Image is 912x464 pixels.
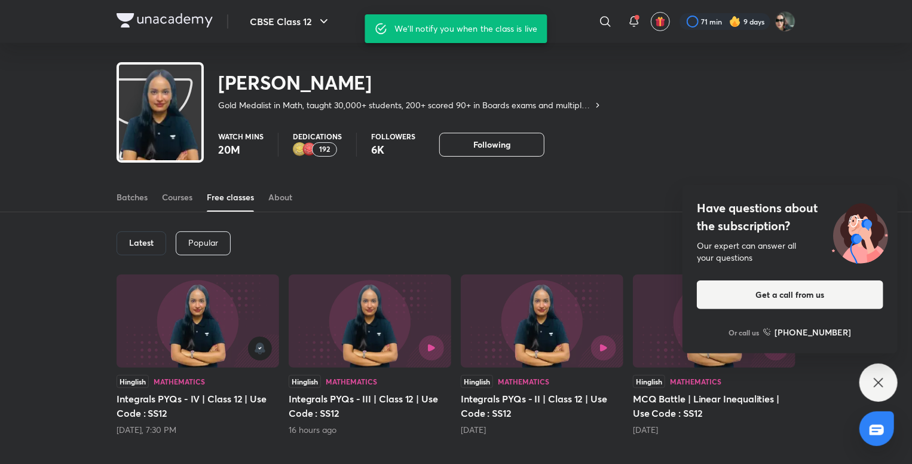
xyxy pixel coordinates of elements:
[633,274,795,436] div: MCQ Battle | Linear Inequalities | Use Code : SS12
[218,133,264,140] p: Watch mins
[289,375,321,388] div: Hinglish
[117,191,148,203] div: Batches
[117,13,213,30] a: Company Logo
[763,326,852,338] a: [PHONE_NUMBER]
[651,12,670,31] button: avatar
[154,378,205,385] div: Mathematics
[633,392,795,420] h5: MCQ Battle | Linear Inequalities | Use Code : SS12
[697,199,883,235] h4: Have questions about the subscription?
[117,424,279,436] div: Today, 7:30 PM
[117,183,148,212] a: Batches
[218,142,264,157] p: 20M
[633,424,795,436] div: 1 day ago
[117,274,279,436] div: Integrals PYQs - IV | Class 12 | Use Code : SS12
[697,280,883,309] button: Get a call from us
[461,392,623,420] h5: Integrals PYQs - II | Class 12 | Use Code : SS12
[319,145,330,154] p: 192
[633,375,665,388] div: Hinglish
[207,191,254,203] div: Free classes
[289,424,451,436] div: 16 hours ago
[293,133,342,140] p: Dedications
[670,378,721,385] div: Mathematics
[395,18,538,39] div: We’ll notify you when the class is live
[461,274,623,436] div: Integrals PYQs - II | Class 12 | Use Code : SS12
[289,392,451,420] h5: Integrals PYQs - III | Class 12 | Use Code : SS12
[129,238,154,248] h6: Latest
[207,183,254,212] a: Free classes
[289,274,451,436] div: Integrals PYQs - III | Class 12 | Use Code : SS12
[268,191,292,203] div: About
[775,326,852,338] h6: [PHONE_NUMBER]
[293,142,307,157] img: educator badge2
[822,199,898,264] img: ttu_illustration_new.svg
[439,133,544,157] button: Following
[162,183,192,212] a: Courses
[655,16,666,27] img: avatar
[473,139,510,151] span: Following
[775,11,795,32] img: Arihant
[243,10,338,33] button: CBSE Class 12
[371,133,415,140] p: Followers
[268,183,292,212] a: About
[218,99,593,111] p: Gold Medalist in Math, taught 30,000+ students, 200+ scored 90+ in Boards exams and multiple CA e...
[326,378,377,385] div: Mathematics
[371,142,415,157] p: 6K
[218,71,602,94] h2: [PERSON_NAME]
[729,327,760,338] p: Or call us
[188,238,218,248] p: Popular
[461,375,493,388] div: Hinglish
[729,16,741,28] img: streak
[498,378,549,385] div: Mathematics
[461,424,623,436] div: 1 day ago
[697,240,883,264] div: Our expert can answer all your questions
[119,67,201,194] img: class
[117,375,149,388] div: Hinglish
[302,142,317,157] img: educator badge1
[162,191,192,203] div: Courses
[117,13,213,28] img: Company Logo
[117,392,279,420] h5: Integrals PYQs - IV | Class 12 | Use Code : SS12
